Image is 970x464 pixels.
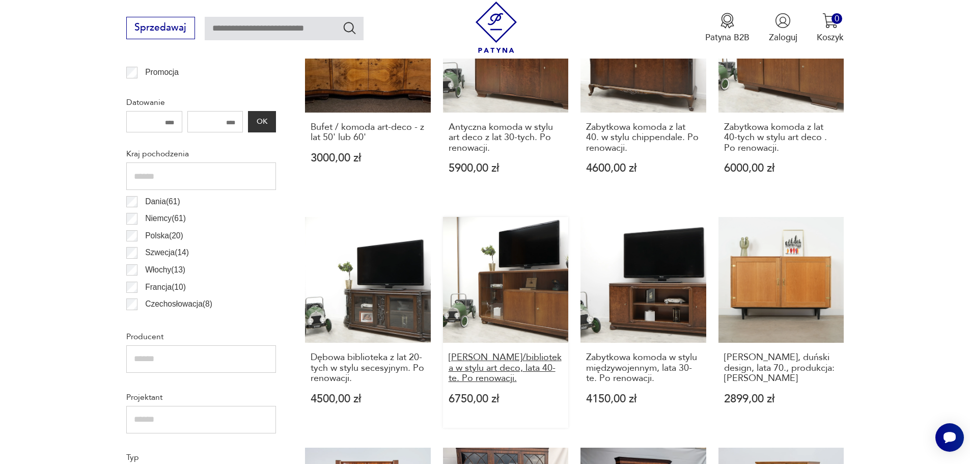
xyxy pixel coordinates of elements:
p: Czechosłowacja ( 8 ) [145,297,212,311]
button: Patyna B2B [705,13,750,43]
p: Promocja [145,66,179,79]
a: Zabytkowa komoda w stylu międzywojennym, lata 30-te. Po renowacji.Zabytkowa komoda w stylu między... [580,217,706,428]
h3: Zabytkowa komoda z lat 40-tych w stylu art deco . Po renowacji. [724,122,839,153]
p: Niemcy ( 61 ) [145,212,186,225]
p: 5900,00 zł [449,163,563,174]
p: Kraj pochodzenia [126,147,276,160]
h3: Antyczna komoda w stylu art deco z lat 30-tych. Po renowacji. [449,122,563,153]
h3: Dębowa biblioteka z lat 20-tych w stylu secesyjnym. Po renowacji. [311,352,425,384]
button: Sprzedawaj [126,17,195,39]
p: 4150,00 zł [586,394,701,404]
h3: Zabytkowa komoda z lat 40. w stylu chippendale. Po renowacji. [586,122,701,153]
h3: Zabytkowa komoda w stylu międzywojennym, lata 30-te. Po renowacji. [586,352,701,384]
p: Dania ( 61 ) [145,195,180,208]
img: Ikonka użytkownika [775,13,791,29]
p: 2899,00 zł [724,394,839,404]
button: OK [248,111,275,132]
p: 4600,00 zł [586,163,701,174]
p: Patyna B2B [705,32,750,43]
h3: [PERSON_NAME]/biblioteka w stylu art deco, lata 40-te. Po renowacji. [449,352,563,384]
button: Szukaj [342,20,357,35]
a: Sprzedawaj [126,24,195,33]
p: 6000,00 zł [724,163,839,174]
p: Typ [126,451,276,464]
p: Projektant [126,391,276,404]
p: 6750,00 zł [449,394,563,404]
img: Patyna - sklep z meblami i dekoracjami vintage [470,2,522,53]
iframe: Smartsupp widget button [935,423,964,452]
h3: Bufet / komoda art-deco - z lat 50' lub 60' [311,122,425,143]
p: Polska ( 20 ) [145,229,183,242]
p: Francja ( 10 ) [145,281,186,294]
div: 0 [832,13,842,24]
a: Ikona medaluPatyna B2B [705,13,750,43]
p: Koszyk [817,32,844,43]
img: Ikona medalu [719,13,735,29]
p: Datowanie [126,96,276,109]
p: Włochy ( 13 ) [145,263,185,277]
button: 0Koszyk [817,13,844,43]
p: 3000,00 zł [311,153,425,163]
p: 4500,00 zł [311,394,425,404]
h3: [PERSON_NAME], duński design, lata 70., produkcja: [PERSON_NAME] [724,352,839,384]
img: Ikona koszyka [822,13,838,29]
p: Szwecja ( 14 ) [145,246,189,259]
p: Czechy ( 7 ) [145,315,181,328]
a: Szafka jesionowa, duński design, lata 70., produkcja: Lyby Møbler[PERSON_NAME], duński design, la... [718,217,844,428]
p: Producent [126,330,276,343]
a: Dębowa biblioteka z lat 20-tych w stylu secesyjnym. Po renowacji.Dębowa biblioteka z lat 20-tych ... [305,217,431,428]
p: Zaloguj [769,32,797,43]
a: Zabytkowa komoda/biblioteka w stylu art deco, lata 40-te. Po renowacji.[PERSON_NAME]/biblioteka w... [443,217,569,428]
button: Zaloguj [769,13,797,43]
